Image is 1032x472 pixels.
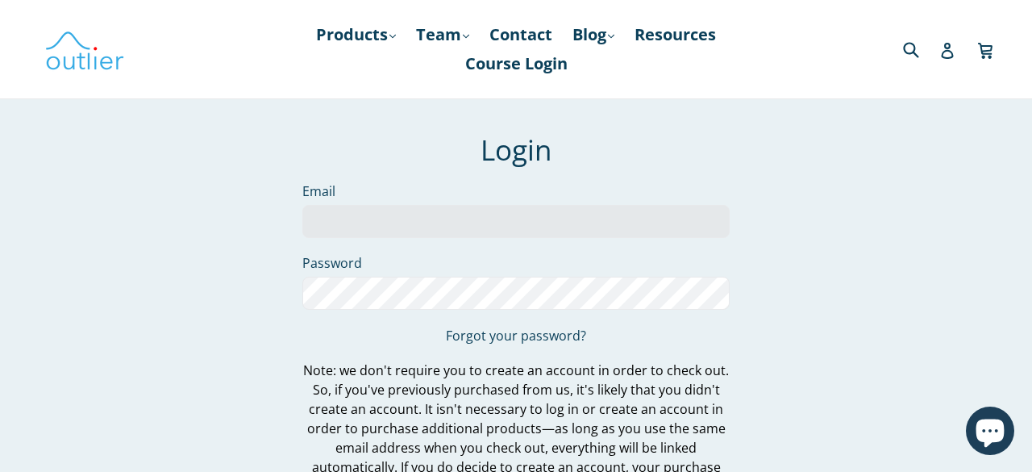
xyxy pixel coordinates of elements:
[408,20,477,49] a: Team
[302,133,730,167] h1: Login
[302,253,730,273] label: Password
[899,32,943,65] input: Search
[457,49,576,78] a: Course Login
[44,26,125,73] img: Outlier Linguistics
[961,407,1019,459] inbox-online-store-chat: Shopify online store chat
[481,20,560,49] a: Contact
[626,20,724,49] a: Resources
[302,182,730,201] label: Email
[446,327,586,345] a: Forgot your password?
[308,20,404,49] a: Products
[564,20,622,49] a: Blog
